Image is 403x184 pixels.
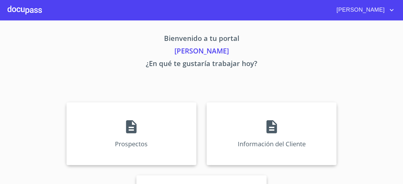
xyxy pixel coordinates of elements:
p: Información del Cliente [238,140,306,148]
p: [PERSON_NAME] [8,46,395,58]
span: [PERSON_NAME] [332,5,388,15]
p: ¿En qué te gustaría trabajar hoy? [8,58,395,71]
p: Bienvenido a tu portal [8,33,395,46]
p: Prospectos [115,140,148,148]
button: account of current user [332,5,395,15]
